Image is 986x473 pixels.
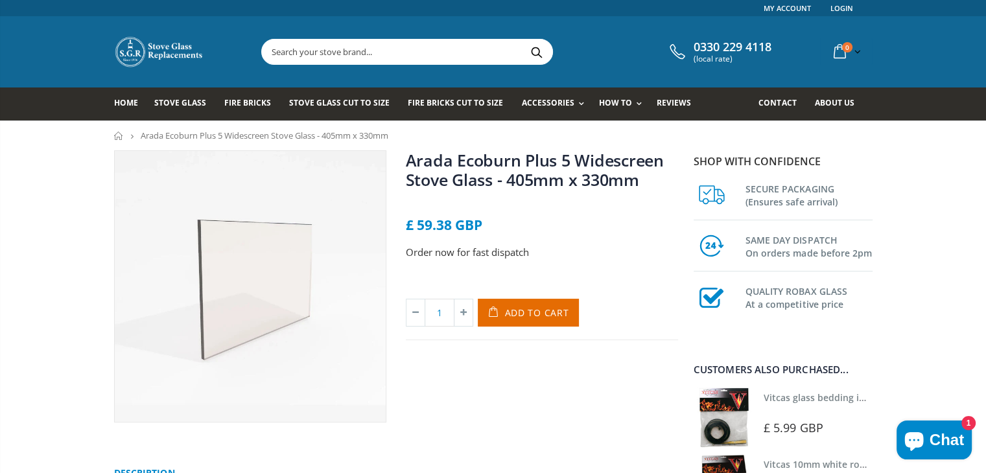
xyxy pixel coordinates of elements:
a: 0 [828,39,863,64]
h3: SECURE PACKAGING (Ensures safe arrival) [745,180,873,209]
img: Vitcas stove glass bedding in tape [694,387,754,448]
span: Home [114,97,138,108]
span: Reviews [657,97,691,108]
span: Arada Ecoburn Plus 5 Widescreen Stove Glass - 405mm x 330mm [141,130,388,141]
span: £ 5.99 GBP [764,420,823,435]
span: £ 59.38 GBP [406,216,482,234]
input: Search your stove brand... [262,40,698,64]
button: Search [522,40,551,64]
a: Contact [758,87,806,121]
span: Add to Cart [505,306,569,319]
span: Stove Glass [154,97,206,108]
h3: QUALITY ROBAX GLASS At a competitive price [745,283,873,311]
span: (local rate) [694,54,771,63]
img: Rectangularstoveglass_wider_b718d905-c09c-4494-b0f4-cf14a523856f_800x_crop_center.jpg [115,151,386,422]
span: 0 [842,42,852,52]
p: Shop with confidence [694,154,873,169]
span: How To [599,97,632,108]
a: 0330 229 4118 (local rate) [666,40,771,63]
h3: SAME DAY DISPATCH On orders made before 2pm [745,231,873,260]
a: Stove Glass Cut To Size [289,87,399,121]
inbox-online-store-chat: Shopify online store chat [893,421,976,463]
span: Contact [758,97,796,108]
span: 0330 229 4118 [694,40,771,54]
button: Add to Cart [478,299,580,327]
a: Arada Ecoburn Plus 5 Widescreen Stove Glass - 405mm x 330mm [406,149,664,190]
img: Stove Glass Replacement [114,36,205,68]
span: About us [814,97,854,108]
span: Accessories [521,97,574,108]
a: Fire Bricks Cut To Size [408,87,513,121]
a: How To [599,87,648,121]
a: About us [814,87,863,121]
a: Accessories [521,87,590,121]
span: Stove Glass Cut To Size [289,97,390,108]
a: Reviews [657,87,701,121]
a: Home [114,87,148,121]
span: Fire Bricks [224,97,271,108]
p: Order now for fast dispatch [406,245,678,260]
a: Stove Glass [154,87,216,121]
span: Fire Bricks Cut To Size [408,97,503,108]
a: Fire Bricks [224,87,281,121]
div: Customers also purchased... [694,365,873,375]
a: Home [114,132,124,140]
